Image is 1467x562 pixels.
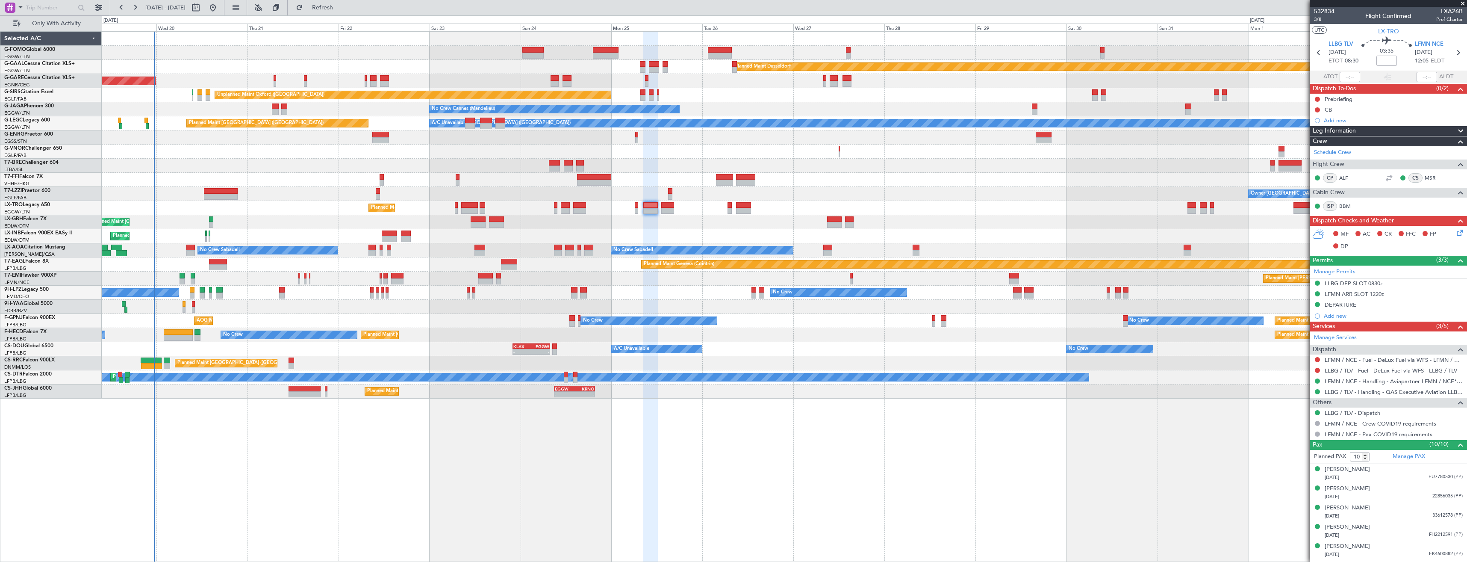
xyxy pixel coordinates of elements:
a: G-LEGCLegacy 600 [4,118,50,123]
a: G-JAGAPhenom 300 [4,104,54,109]
a: LLBG / TLV - Fuel - DeLux Fuel via WFS - LLBG / TLV [1325,367,1457,374]
span: LXA26B [1436,7,1463,16]
span: CS-JHH [4,386,23,391]
span: CR [1385,230,1392,239]
a: EGGW/LTN [4,53,30,60]
a: G-VNORChallenger 650 [4,146,62,151]
span: FP [1430,230,1436,239]
a: EGGW/LTN [4,124,30,130]
div: LFMN ARR SLOT 1220z [1325,290,1384,298]
span: [DATE] - [DATE] [145,4,186,12]
a: CS-RRCFalcon 900LX [4,358,55,363]
a: G-ENRGPraetor 600 [4,132,53,137]
div: No Crew [773,286,792,299]
a: Manage PAX [1393,453,1425,461]
a: T7-EAGLFalcon 8X [4,259,49,264]
a: EDLW/DTM [4,237,29,243]
div: Sun 24 [521,24,612,31]
a: LFPB/LBG [4,336,27,342]
div: Wed 20 [156,24,247,31]
span: T7-FFI [4,174,19,179]
span: AC [1363,230,1370,239]
span: [DATE] [1325,494,1339,500]
div: Tue 26 [702,24,793,31]
a: T7-LZZIPraetor 600 [4,188,50,193]
span: LX-TRO [4,202,23,207]
div: [DATE] [1250,17,1264,24]
span: LX-TRO [1378,27,1399,36]
div: Owner [GEOGRAPHIC_DATA] ([GEOGRAPHIC_DATA]) [1251,187,1369,200]
span: Flight Crew [1313,160,1344,169]
div: Planned Maint Geneva (Cointrin) [644,258,714,271]
div: Add new [1324,117,1463,124]
a: EGGW/LTN [4,68,30,74]
div: ISP [1323,201,1337,211]
span: CS-DTR [4,372,23,377]
button: Refresh [292,1,343,15]
a: F-GPNJFalcon 900EX [4,315,55,320]
span: Dispatch Checks and Weather [1313,216,1394,226]
a: LLBG / TLV - Handling - QAS Executive Aviation LLBG / TLV [1325,388,1463,396]
a: EGGW/LTN [4,209,30,215]
div: No Crew Sabadell [200,244,240,257]
a: LFMN / NCE - Handling - Aviapartner LFMN / NCE*****MY HANDLING**** [1325,378,1463,385]
div: Unplanned Maint Oxford ([GEOGRAPHIC_DATA]) [217,89,324,101]
span: T7-LZZI [4,188,22,193]
div: Planned Maint [GEOGRAPHIC_DATA] ([GEOGRAPHIC_DATA]) [189,117,324,130]
div: - [513,349,531,355]
div: Tue 19 [65,24,156,31]
span: [DATE] [1329,48,1346,57]
span: EU7780530 (PP) [1429,473,1463,481]
span: Cabin Crew [1313,188,1345,198]
a: LFPB/LBG [4,350,27,356]
div: Prebriefing [1325,95,1352,103]
div: CS [1408,173,1423,183]
a: EGSS/STN [4,138,27,145]
span: G-FOMO [4,47,26,52]
div: Planned Maint [GEOGRAPHIC_DATA] ([GEOGRAPHIC_DATA]) [1277,314,1412,327]
a: EGLF/FAB [4,152,27,159]
span: LX-GBH [4,216,23,222]
div: KLAX [513,344,531,349]
span: 33612578 (PP) [1432,512,1463,519]
div: [PERSON_NAME] [1325,485,1370,493]
a: G-FOMOGlobal 6000 [4,47,55,52]
div: [DATE] [103,17,118,24]
span: T7-BRE [4,160,22,165]
div: CP [1323,173,1337,183]
span: 9H-YAA [4,301,24,306]
a: F-HECDFalcon 7X [4,329,47,334]
span: EK4600882 (PP) [1429,550,1463,558]
div: Thu 28 [884,24,975,31]
span: LX-AOA [4,245,24,250]
a: EGNR/CEG [4,82,30,88]
span: ELDT [1431,57,1444,65]
a: FCBB/BZV [4,308,27,314]
div: Planned Maint [GEOGRAPHIC_DATA] ([GEOGRAPHIC_DATA]) [363,328,498,341]
div: Sun 31 [1158,24,1249,31]
span: Pref Charter [1436,16,1463,23]
div: Sat 23 [430,24,521,31]
span: 532834 [1314,7,1334,16]
a: G-GAALCessna Citation XLS+ [4,61,75,66]
span: F-HECD [4,329,23,334]
span: DP [1340,243,1348,251]
span: 08:30 [1345,57,1358,65]
span: [DATE] [1325,513,1339,519]
span: ATOT [1323,73,1337,81]
div: Fri 29 [975,24,1066,31]
div: No Crew [1069,343,1088,355]
span: LX-INB [4,231,21,236]
span: 3/8 [1314,16,1334,23]
div: EGGW [531,344,549,349]
span: MF [1340,230,1349,239]
a: G-SIRSCitation Excel [4,89,53,95]
span: Permits [1313,256,1333,266]
div: [PERSON_NAME] [1325,504,1370,512]
span: LLBG TLV [1329,40,1353,49]
a: T7-EMIHawker 900XP [4,273,56,278]
span: FH2212591 (PP) [1429,531,1463,538]
span: Leg Information [1313,126,1356,136]
span: G-SIRS [4,89,21,95]
span: Services [1313,322,1335,331]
